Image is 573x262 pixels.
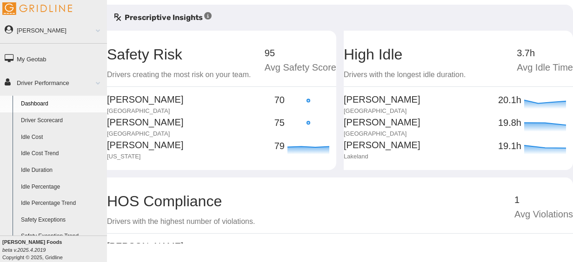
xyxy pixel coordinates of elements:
[265,46,336,60] p: 95
[517,46,573,60] p: 3.7h
[2,239,62,245] b: [PERSON_NAME] Foods
[498,93,522,107] p: 20.1h
[17,195,107,212] a: Idle Percentage Trend
[17,162,107,179] a: Idle Duration
[344,152,420,161] p: Lakeland
[107,152,183,161] p: [US_STATE]
[498,139,522,153] p: 19.1h
[344,107,420,115] p: [GEOGRAPHIC_DATA]
[514,193,573,207] p: 1
[17,212,107,229] a: Safety Exceptions
[2,247,46,253] i: beta v.2025.4.2019
[274,116,285,130] p: 75
[17,112,107,129] a: Driver Scorecard
[274,139,285,153] p: 79
[344,130,420,138] p: [GEOGRAPHIC_DATA]
[2,2,72,15] img: Gridline
[274,93,285,107] p: 70
[17,228,107,245] a: Safety Exception Trend
[2,238,107,261] div: Copyright © 2025, Gridline
[344,47,466,62] p: High Idle
[107,194,255,209] p: HOS Compliance
[17,179,107,196] a: Idle Percentage
[107,47,182,62] p: Safety Risk
[107,69,251,81] p: Drivers creating the most risk on your team.
[17,129,107,146] a: Idle Cost
[498,116,522,130] p: 19.8h
[517,60,573,75] p: Avg Idle Time
[107,130,183,138] p: [GEOGRAPHIC_DATA]
[107,239,183,254] p: [PERSON_NAME]
[265,60,336,75] p: Avg Safety Score
[516,240,522,254] p: 2
[344,138,420,152] p: [PERSON_NAME]
[107,107,183,115] p: [GEOGRAPHIC_DATA]
[114,12,212,23] h5: Prescriptive Insights
[107,216,255,228] p: Drivers with the highest number of violations.
[344,69,466,81] p: Drivers with the longest idle duration.
[107,138,183,152] p: [PERSON_NAME]
[17,96,107,112] a: Dashboard
[107,92,183,107] p: [PERSON_NAME]
[514,207,573,222] p: Avg Violations
[344,115,420,130] p: [PERSON_NAME]
[107,115,183,130] p: [PERSON_NAME]
[17,145,107,162] a: Idle Cost Trend
[344,92,420,107] p: [PERSON_NAME]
